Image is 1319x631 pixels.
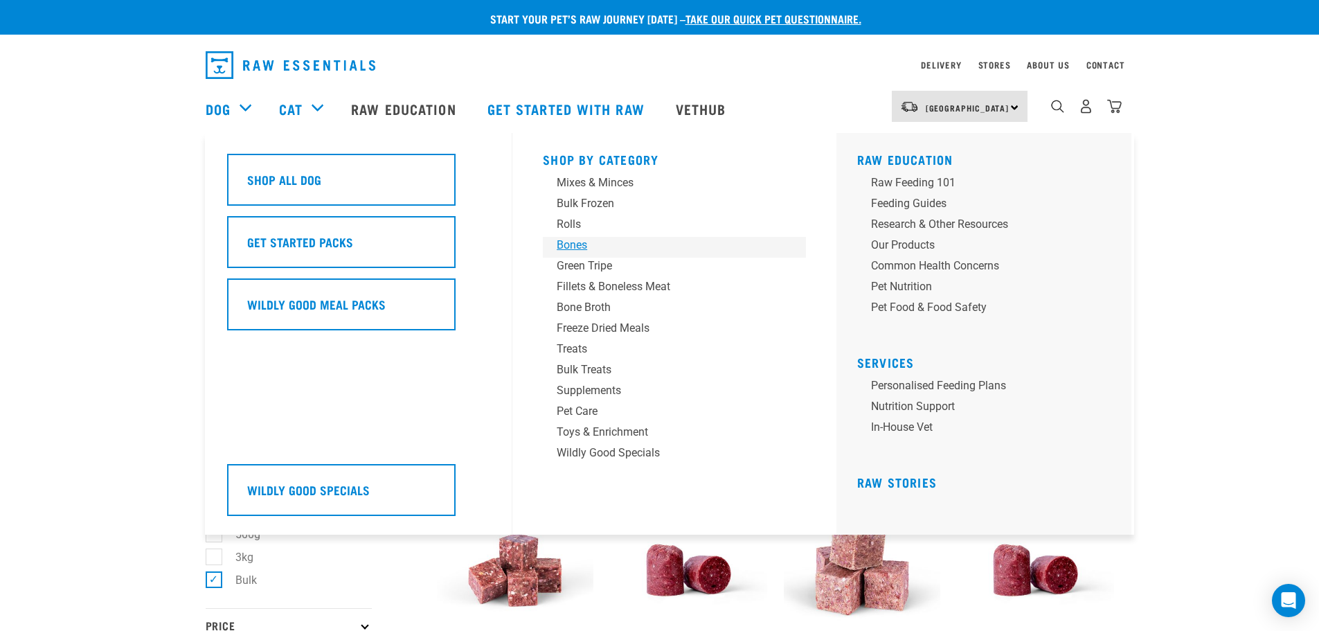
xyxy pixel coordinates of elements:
[857,237,1120,258] a: Our Products
[557,175,773,191] div: Mixes & Minces
[543,216,806,237] a: Rolls
[206,98,231,119] a: Dog
[247,481,370,499] h5: Wildly Good Specials
[857,398,1120,419] a: Nutrition Support
[1272,584,1305,617] div: Open Intercom Messenger
[206,51,375,79] img: Raw Essentials Logo
[543,258,806,278] a: Green Tripe
[337,81,473,136] a: Raw Education
[543,237,806,258] a: Bones
[871,175,1087,191] div: Raw Feeding 101
[543,152,806,163] h5: Shop By Category
[857,156,953,163] a: Raw Education
[247,170,321,188] h5: Shop All Dog
[474,81,662,136] a: Get started with Raw
[857,299,1120,320] a: Pet Food & Food Safety
[543,299,806,320] a: Bone Broth
[1086,62,1125,67] a: Contact
[926,105,1010,110] span: [GEOGRAPHIC_DATA]
[543,320,806,341] a: Freeze Dried Meals
[871,237,1087,254] div: Our Products
[279,98,303,119] a: Cat
[543,195,806,216] a: Bulk Frozen
[857,278,1120,299] a: Pet Nutrition
[921,62,961,67] a: Delivery
[543,382,806,403] a: Supplements
[857,258,1120,278] a: Common Health Concerns
[227,278,490,341] a: Wildly Good Meal Packs
[213,571,262,589] label: Bulk
[247,295,386,313] h5: Wildly Good Meal Packs
[543,424,806,445] a: Toys & Enrichment
[1079,99,1093,114] img: user.png
[857,216,1120,237] a: Research & Other Resources
[213,549,259,566] label: 3kg
[227,216,490,278] a: Get Started Packs
[543,175,806,195] a: Mixes & Minces
[857,377,1120,398] a: Personalised Feeding Plans
[685,15,861,21] a: take our quick pet questionnaire.
[543,278,806,299] a: Fillets & Boneless Meat
[900,100,919,113] img: van-moving.png
[857,175,1120,195] a: Raw Feeding 101
[557,258,773,274] div: Green Tripe
[543,362,806,382] a: Bulk Treats
[557,341,773,357] div: Treats
[871,258,1087,274] div: Common Health Concerns
[978,62,1011,67] a: Stores
[557,445,773,461] div: Wildly Good Specials
[557,299,773,316] div: Bone Broth
[557,237,773,254] div: Bones
[871,195,1087,212] div: Feeding Guides
[857,419,1120,440] a: In-house vet
[1107,99,1122,114] img: home-icon@2x.png
[1027,62,1069,67] a: About Us
[543,403,806,424] a: Pet Care
[227,154,490,216] a: Shop All Dog
[871,216,1087,233] div: Research & Other Resources
[857,195,1120,216] a: Feeding Guides
[543,341,806,362] a: Treats
[857,479,937,486] a: Raw Stories
[557,278,773,295] div: Fillets & Boneless Meat
[871,299,1087,316] div: Pet Food & Food Safety
[247,233,353,251] h5: Get Started Packs
[543,445,806,465] a: Wildly Good Specials
[557,320,773,337] div: Freeze Dried Meals
[557,195,773,212] div: Bulk Frozen
[857,355,1120,366] h5: Services
[557,362,773,378] div: Bulk Treats
[227,464,490,526] a: Wildly Good Specials
[557,382,773,399] div: Supplements
[557,403,773,420] div: Pet Care
[557,216,773,233] div: Rolls
[871,278,1087,295] div: Pet Nutrition
[662,81,744,136] a: Vethub
[557,424,773,441] div: Toys & Enrichment
[1051,100,1064,113] img: home-icon-1@2x.png
[195,46,1125,85] nav: dropdown navigation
